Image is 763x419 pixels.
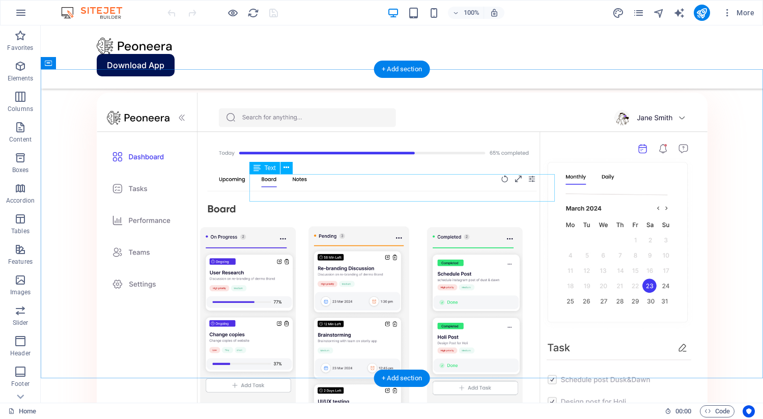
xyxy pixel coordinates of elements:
[8,74,34,82] p: Elements
[265,165,276,171] span: Text
[683,407,684,415] span: :
[448,7,484,19] button: 100%
[8,258,33,266] p: Features
[490,8,499,17] i: On resize automatically adjust zoom level to fit chosen device.
[7,44,33,52] p: Favorites
[12,166,29,174] p: Boxes
[374,61,430,78] div: + Add section
[463,7,479,19] h6: 100%
[13,319,29,327] p: Slider
[633,7,644,19] i: Pages (Ctrl+Alt+S)
[612,7,624,19] i: Design (Ctrl+Alt+Y)
[247,7,259,19] button: reload
[675,405,691,417] span: 00 00
[743,405,755,417] button: Usercentrics
[9,135,32,144] p: Content
[673,7,685,19] i: AI Writer
[653,7,665,19] i: Navigator
[374,370,430,387] div: + Add section
[665,405,692,417] h6: Session time
[653,7,665,19] button: navigator
[700,405,734,417] button: Code
[612,7,625,19] button: design
[694,5,710,21] button: publish
[247,7,259,19] i: Reload page
[722,8,754,18] span: More
[696,7,708,19] i: Publish
[10,288,31,296] p: Images
[227,7,239,19] button: Click here to leave preview mode and continue editing
[8,405,36,417] a: Click to cancel selection. Double-click to open Pages
[673,7,686,19] button: text_generator
[718,5,758,21] button: More
[8,105,33,113] p: Columns
[11,227,30,235] p: Tables
[6,197,35,205] p: Accordion
[10,349,31,357] p: Header
[704,405,730,417] span: Code
[633,7,645,19] button: pages
[11,380,30,388] p: Footer
[59,7,135,19] img: Editor Logo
